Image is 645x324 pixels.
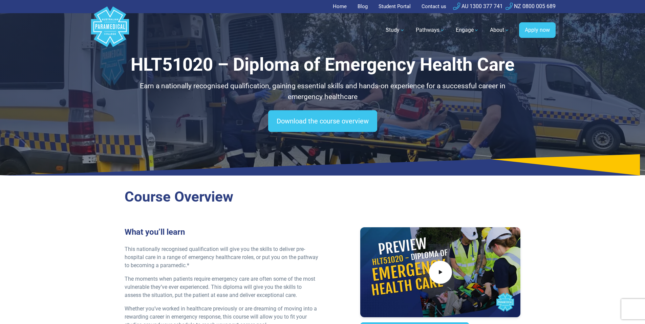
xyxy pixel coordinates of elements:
a: Download the course overview [268,110,377,132]
a: NZ 0800 005 689 [506,3,556,9]
a: Study [382,21,409,40]
p: This nationally recognised qualification will give you the skills to deliver pre-hospital care in... [125,245,319,270]
h2: Course Overview [125,188,521,206]
p: The moments when patients require emergency care are often some of the most vulnerable they’ve ev... [125,275,319,299]
a: Pathways [412,21,449,40]
a: Australian Paramedical College [90,13,130,47]
a: Engage [452,21,483,40]
h3: What you’ll learn [125,227,319,237]
a: About [486,21,514,40]
p: Earn a nationally recognised qualification, gaining essential skills and hands-on experience for ... [125,81,521,102]
a: AU 1300 377 741 [453,3,503,9]
h1: HLT51020 – Diploma of Emergency Health Care [125,54,521,75]
a: Apply now [519,22,556,38]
